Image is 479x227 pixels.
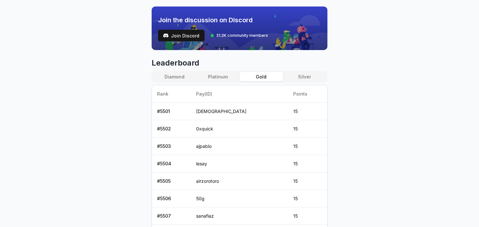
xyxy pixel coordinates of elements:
button: Join Discord [158,30,205,41]
td: 15 [288,103,327,120]
img: test [163,33,168,38]
td: # 5502 [152,120,191,138]
td: 15 [288,207,327,225]
td: 15 [288,155,327,172]
span: Join Discord [171,32,199,39]
td: sanafiaz [191,207,288,225]
td: 15 [288,138,327,155]
th: Rank [152,85,191,103]
td: 15 [288,190,327,207]
td: 0xquick [191,120,288,138]
button: Gold [240,72,283,81]
a: testJoin Discord [158,30,205,41]
button: Platinum [196,72,239,81]
th: Points [288,85,327,103]
td: # 5503 [152,138,191,155]
button: Silver [283,72,326,81]
span: 31.2K community members [216,33,268,38]
td: # 5505 [152,172,191,190]
img: discord_banner [152,6,327,50]
td: airzorotoro [191,172,288,190]
td: # 5506 [152,190,191,207]
td: [DEMOGRAPHIC_DATA] [191,103,288,120]
button: Diamond [153,72,196,81]
td: # 5504 [152,155,191,172]
td: lesay [191,155,288,172]
td: # 5507 [152,207,191,225]
td: 15 [288,172,327,190]
td: 50g [191,190,288,207]
th: Pay(ID) [191,85,288,103]
td: ajpablo [191,138,288,155]
span: Leaderboard [152,58,327,68]
span: Join the discussion on Discord [158,15,268,25]
td: # 5501 [152,103,191,120]
td: 15 [288,120,327,138]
